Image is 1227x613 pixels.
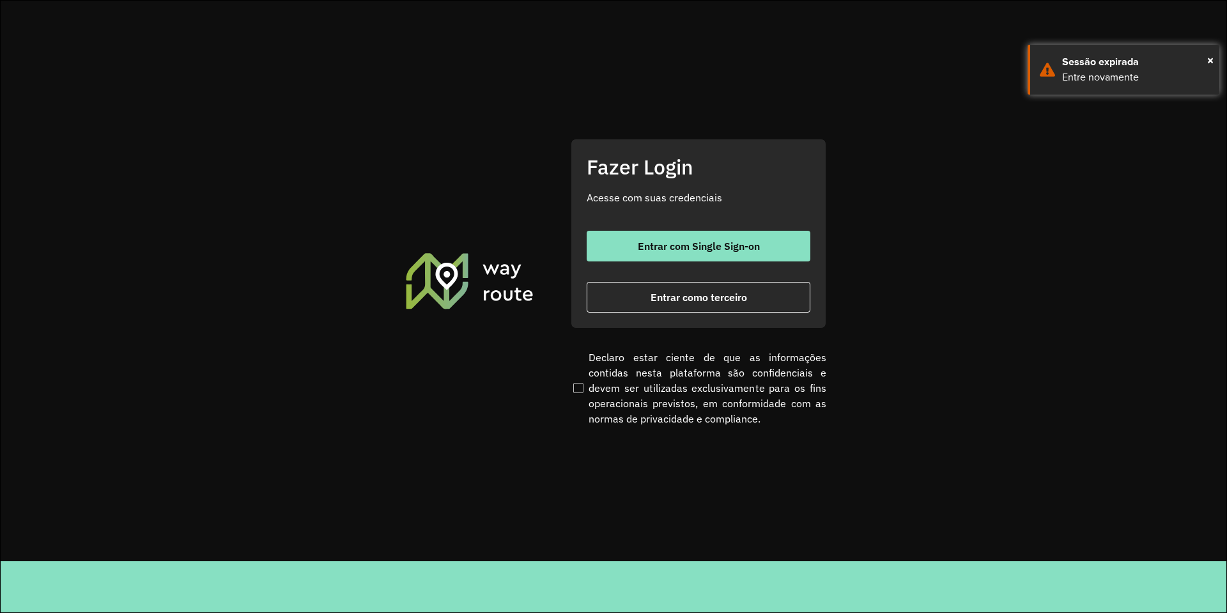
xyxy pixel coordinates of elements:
[587,282,810,313] button: button
[1062,70,1210,85] div: Entre novamente
[1062,54,1210,70] div: Sessão expirada
[638,241,760,251] span: Entrar com Single Sign-on
[1207,50,1214,70] button: Close
[587,190,810,205] p: Acesse com suas credenciais
[651,292,747,302] span: Entrar como terceiro
[587,155,810,179] h2: Fazer Login
[1207,50,1214,70] span: ×
[587,231,810,261] button: button
[404,251,536,310] img: Roteirizador AmbevTech
[571,350,826,426] label: Declaro estar ciente de que as informações contidas nesta plataforma são confidenciais e devem se...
